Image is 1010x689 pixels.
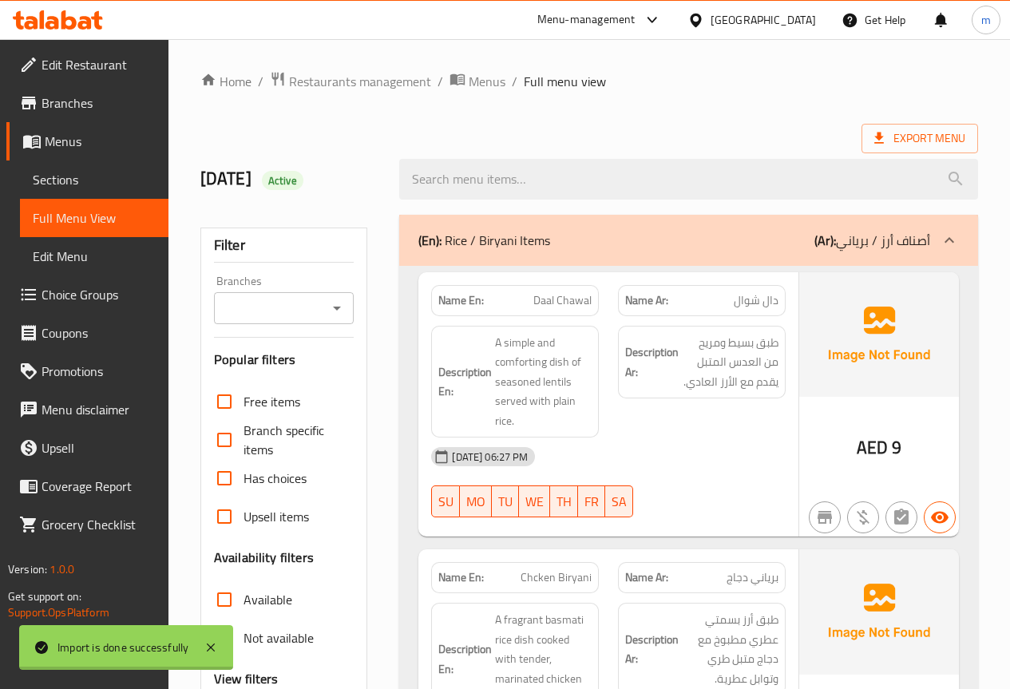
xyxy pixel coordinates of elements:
[399,215,978,266] div: (En): Rice / Biryani Items(Ar):أصناف أرز / برياني
[418,231,550,250] p: Rice / Biryani Items
[42,323,156,343] span: Coupons
[20,160,168,199] a: Sections
[450,71,505,92] a: Menus
[200,72,252,91] a: Home
[578,485,605,517] button: FR
[682,333,778,392] span: طبق بسيط ومريح من العدس المتبل يقدم مع الأرز العادي.
[847,501,879,533] button: Purchased item
[262,171,303,190] div: Active
[200,71,978,92] nav: breadcrumb
[6,505,168,544] a: Grocery Checklist
[6,390,168,429] a: Menu disclaimer
[20,237,168,275] a: Edit Menu
[6,46,168,84] a: Edit Restaurant
[57,639,188,656] div: Import is done successfully
[550,485,578,517] button: TH
[326,297,348,319] button: Open
[466,490,485,513] span: MO
[42,477,156,496] span: Coverage Report
[814,228,836,252] b: (Ar):
[924,501,956,533] button: Available
[262,173,303,188] span: Active
[42,438,156,457] span: Upsell
[498,490,513,513] span: TU
[612,490,627,513] span: SA
[42,362,156,381] span: Promotions
[33,208,156,228] span: Full Menu View
[727,569,778,586] span: برياني دجاج
[42,285,156,304] span: Choice Groups
[625,292,668,309] strong: Name Ar:
[556,490,572,513] span: TH
[605,485,633,517] button: SA
[214,670,279,688] h3: View filters
[6,314,168,352] a: Coupons
[799,549,959,674] img: Ae5nvW7+0k+MAAAAAElFTkSuQmCC
[418,228,442,252] b: (En):
[814,231,930,250] p: أصناف أرز / برياني
[438,292,484,309] strong: Name En:
[42,93,156,113] span: Branches
[438,362,492,402] strong: Description En:
[431,485,460,517] button: SU
[519,485,550,517] button: WE
[469,72,505,91] span: Menus
[20,199,168,237] a: Full Menu View
[809,501,841,533] button: Not branch specific item
[533,292,592,309] span: Daal Chawal
[492,485,519,517] button: TU
[438,640,492,679] strong: Description En:
[200,167,381,191] h2: [DATE]
[244,392,300,411] span: Free items
[446,449,534,465] span: [DATE] 06:27 PM
[524,72,606,91] span: Full menu view
[6,429,168,467] a: Upsell
[244,590,292,609] span: Available
[625,343,679,382] strong: Description Ar:
[289,72,431,91] span: Restaurants management
[861,124,978,153] span: Export Menu
[214,548,314,567] h3: Availability filters
[399,159,978,200] input: search
[45,132,156,151] span: Menus
[6,275,168,314] a: Choice Groups
[537,10,636,30] div: Menu-management
[258,72,263,91] li: /
[625,630,679,669] strong: Description Ar:
[438,569,484,586] strong: Name En:
[244,507,309,526] span: Upsell items
[495,333,592,431] span: A simple and comforting dish of seasoned lentils served with plain rice.
[892,432,901,463] span: 9
[981,11,991,29] span: m
[512,72,517,91] li: /
[6,467,168,505] a: Coverage Report
[711,11,816,29] div: [GEOGRAPHIC_DATA]
[438,72,443,91] li: /
[244,628,314,647] span: Not available
[42,400,156,419] span: Menu disclaimer
[857,432,888,463] span: AED
[625,569,668,586] strong: Name Ar:
[214,228,354,263] div: Filter
[244,421,342,459] span: Branch specific items
[438,490,454,513] span: SU
[874,129,965,148] span: Export Menu
[244,469,307,488] span: Has choices
[42,55,156,74] span: Edit Restaurant
[42,515,156,534] span: Grocery Checklist
[460,485,492,517] button: MO
[6,84,168,122] a: Branches
[33,170,156,189] span: Sections
[682,610,778,688] span: طبق أرز بسمتي عطري مطبوخ مع دجاج متبل طري وتوابل عطرية.
[885,501,917,533] button: Not has choices
[734,292,778,309] span: دال شوال
[6,122,168,160] a: Menus
[6,352,168,390] a: Promotions
[270,71,431,92] a: Restaurants management
[521,569,592,586] span: Chcken Biryani
[525,490,544,513] span: WE
[584,490,599,513] span: FR
[8,586,81,607] span: Get support on:
[8,559,47,580] span: Version:
[799,272,959,397] img: Ae5nvW7+0k+MAAAAAElFTkSuQmCC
